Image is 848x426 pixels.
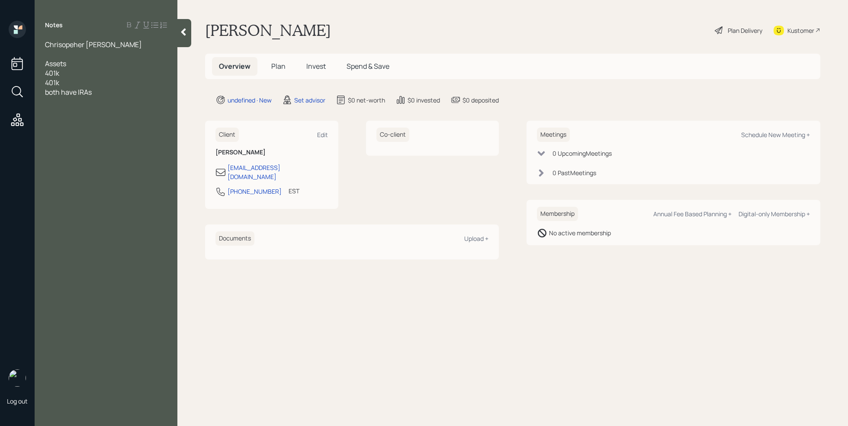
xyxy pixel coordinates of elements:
[549,228,611,237] div: No active membership
[376,128,409,142] h6: Co-client
[317,131,328,139] div: Edit
[306,61,326,71] span: Invest
[728,26,762,35] div: Plan Delivery
[215,128,239,142] h6: Client
[7,397,28,405] div: Log out
[347,61,389,71] span: Spend & Save
[653,210,732,218] div: Annual Fee Based Planning +
[552,149,612,158] div: 0 Upcoming Meeting s
[463,96,499,105] div: $0 deposited
[289,186,299,195] div: EST
[271,61,286,71] span: Plan
[45,68,59,78] span: 401k
[215,231,254,246] h6: Documents
[739,210,810,218] div: Digital-only Membership +
[219,61,251,71] span: Overview
[537,128,570,142] h6: Meetings
[787,26,814,35] div: Kustomer
[294,96,325,105] div: Set advisor
[464,234,488,243] div: Upload +
[205,21,331,40] h1: [PERSON_NAME]
[228,163,328,181] div: [EMAIL_ADDRESS][DOMAIN_NAME]
[45,21,63,29] label: Notes
[228,187,282,196] div: [PHONE_NUMBER]
[45,87,92,97] span: both have IRAs
[537,207,578,221] h6: Membership
[45,59,66,68] span: Assets
[552,168,596,177] div: 0 Past Meeting s
[45,40,142,49] span: Chrisopeher [PERSON_NAME]
[348,96,385,105] div: $0 net-worth
[45,78,59,87] span: 401k
[9,369,26,387] img: retirable_logo.png
[741,131,810,139] div: Schedule New Meeting +
[228,96,272,105] div: undefined · New
[215,149,328,156] h6: [PERSON_NAME]
[408,96,440,105] div: $0 invested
